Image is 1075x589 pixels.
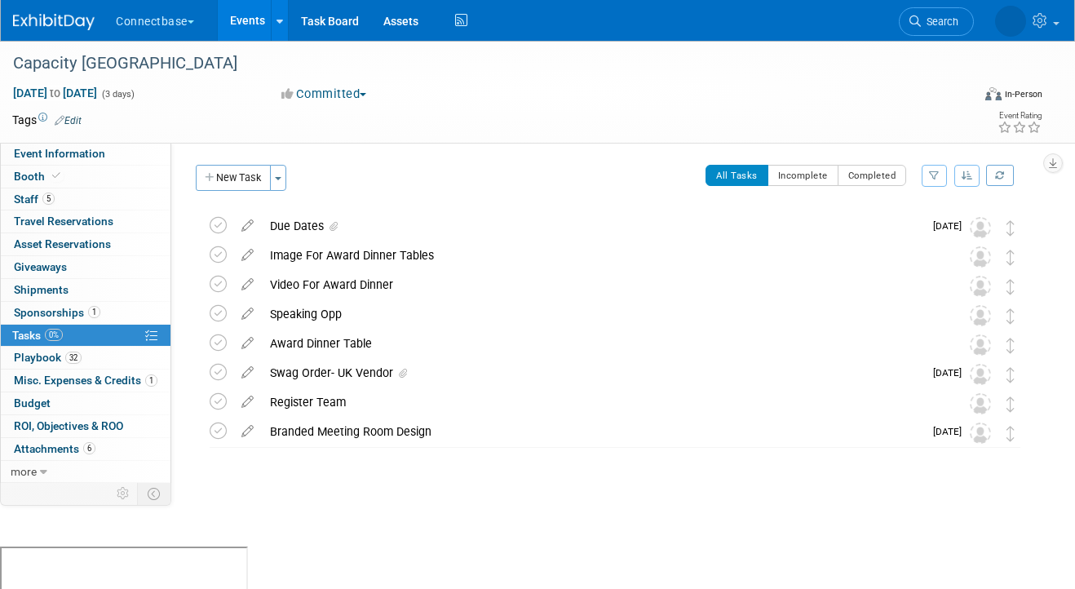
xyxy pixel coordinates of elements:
[262,359,923,387] div: Swag Order- UK Vendor
[14,442,95,455] span: Attachments
[45,329,63,341] span: 0%
[196,165,271,191] button: New Task
[262,388,937,416] div: Register Team
[65,352,82,364] span: 32
[276,86,373,103] button: Committed
[1,166,170,188] a: Booth
[970,276,991,297] img: Unassigned
[233,307,262,321] a: edit
[14,351,82,364] span: Playbook
[14,419,123,432] span: ROI, Objectives & ROO
[1,370,170,392] a: Misc. Expenses & Credits1
[899,7,974,36] a: Search
[262,271,937,299] div: Video For Award Dinner
[1,256,170,278] a: Giveaways
[1,188,170,210] a: Staff5
[11,465,37,478] span: more
[933,367,970,379] span: [DATE]
[12,329,63,342] span: Tasks
[262,418,923,445] div: Branded Meeting Room Design
[1006,308,1015,324] i: Move task
[970,423,991,444] img: Unassigned
[233,248,262,263] a: edit
[1,347,170,369] a: Playbook32
[55,115,82,126] a: Edit
[13,14,95,30] img: ExhibitDay
[14,283,69,296] span: Shipments
[12,86,98,100] span: [DATE] [DATE]
[986,165,1014,186] a: Refresh
[14,170,64,183] span: Booth
[933,426,970,437] span: [DATE]
[233,219,262,233] a: edit
[1,302,170,324] a: Sponsorships1
[1,461,170,483] a: more
[83,442,95,454] span: 6
[233,336,262,351] a: edit
[970,393,991,414] img: Unassigned
[262,212,923,240] div: Due Dates
[233,395,262,410] a: edit
[52,171,60,180] i: Booth reservation complete
[262,300,937,328] div: Speaking Opp
[1006,367,1015,383] i: Move task
[1,279,170,301] a: Shipments
[233,365,262,380] a: edit
[970,364,991,385] img: Unassigned
[1,392,170,414] a: Budget
[1006,338,1015,353] i: Move task
[891,85,1043,109] div: Event Format
[145,374,157,387] span: 1
[12,112,82,128] td: Tags
[262,241,937,269] div: Image For Award Dinner Tables
[970,217,991,238] img: Unassigned
[138,483,171,504] td: Toggle Event Tabs
[14,374,157,387] span: Misc. Expenses & Credits
[970,334,991,356] img: Unassigned
[995,6,1026,37] img: Melissa Frank
[14,237,111,250] span: Asset Reservations
[706,165,768,186] button: All Tasks
[1006,396,1015,412] i: Move task
[1006,250,1015,265] i: Move task
[768,165,838,186] button: Incomplete
[262,330,937,357] div: Award Dinner Table
[933,220,970,232] span: [DATE]
[1,438,170,460] a: Attachments6
[14,193,55,206] span: Staff
[7,49,954,78] div: Capacity [GEOGRAPHIC_DATA]
[14,215,113,228] span: Travel Reservations
[88,306,100,318] span: 1
[998,112,1042,120] div: Event Rating
[1,325,170,347] a: Tasks0%
[921,15,958,28] span: Search
[1,143,170,165] a: Event Information
[109,483,138,504] td: Personalize Event Tab Strip
[838,165,907,186] button: Completed
[1,210,170,232] a: Travel Reservations
[1004,88,1042,100] div: In-Person
[14,260,67,273] span: Giveaways
[970,305,991,326] img: Unassigned
[1,415,170,437] a: ROI, Objectives & ROO
[14,306,100,319] span: Sponsorships
[1006,426,1015,441] i: Move task
[1006,279,1015,294] i: Move task
[233,424,262,439] a: edit
[1006,220,1015,236] i: Move task
[100,89,135,100] span: (3 days)
[14,396,51,410] span: Budget
[47,86,63,100] span: to
[14,147,105,160] span: Event Information
[970,246,991,268] img: Unassigned
[42,193,55,205] span: 5
[233,277,262,292] a: edit
[1,233,170,255] a: Asset Reservations
[985,87,1002,100] img: Format-Inperson.png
